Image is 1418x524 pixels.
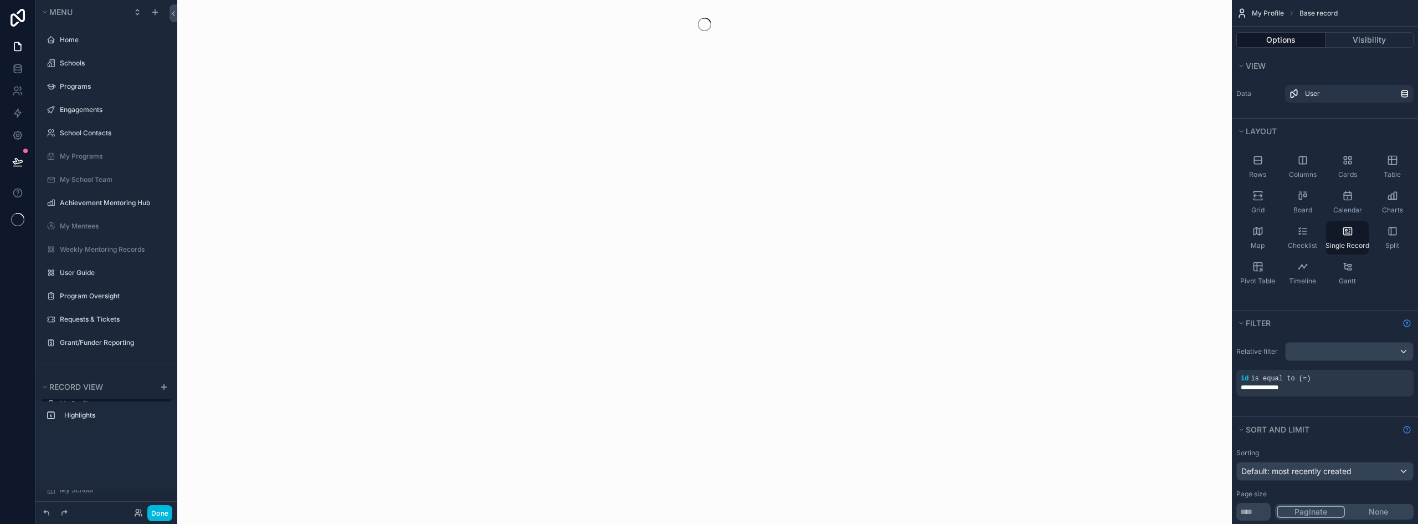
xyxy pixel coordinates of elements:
label: Highlights [64,411,162,420]
svg: Show help information [1402,425,1411,434]
span: Pivot Table [1240,277,1275,286]
span: Rows [1249,170,1266,179]
span: Record view [49,382,103,391]
span: Timeline [1289,277,1316,286]
label: Weekly Mentoring Records [60,245,164,254]
span: Board [1293,206,1312,215]
span: Layout [1246,126,1277,136]
button: Menu [40,4,126,20]
button: None [1345,506,1412,518]
label: Schools [60,59,164,68]
button: Calendar [1326,186,1369,219]
span: is equal to (=) [1251,375,1311,383]
span: Sort And Limit [1246,425,1309,434]
span: User [1305,89,1320,98]
span: Table [1384,170,1401,179]
button: Layout [1236,124,1407,139]
button: Pivot Table [1236,257,1279,290]
span: Calendar [1333,206,1362,215]
button: Timeline [1281,257,1324,290]
label: School Contacts [60,129,164,138]
div: scrollable content [35,401,177,435]
button: View [1236,58,1407,74]
label: Sorting [1236,449,1259,457]
label: Home [60,35,164,44]
span: Grid [1251,206,1265,215]
label: Engagements [60,105,164,114]
button: Checklist [1281,221,1324,255]
label: My Programs [60,152,164,161]
span: View [1246,61,1266,70]
span: Default: most recently created [1241,466,1352,476]
label: Requests & Tickets [60,315,164,324]
button: Default: most recently created [1236,462,1414,481]
span: Menu [49,7,73,17]
span: Cards [1338,170,1357,179]
button: Done [147,505,172,521]
span: Single Record [1325,241,1369,250]
span: Filter [1246,318,1271,328]
button: Grid [1236,186,1279,219]
label: Data [1236,89,1281,98]
span: Base record [1299,9,1338,18]
label: Page size [1236,490,1267,498]
button: Board [1281,186,1324,219]
button: Sort And Limit [1236,422,1398,437]
button: Split [1371,221,1414,255]
label: My Mentees [60,222,164,231]
button: Table [1371,150,1414,184]
label: Programs [60,82,164,91]
span: Checklist [1288,241,1317,250]
button: Filter [1236,316,1398,331]
button: Rows [1236,150,1279,184]
span: Gantt [1339,277,1356,286]
label: Achievement Mentoring Hub [60,199,164,207]
span: Map [1251,241,1265,250]
a: User [1285,85,1414,103]
button: Single Record [1326,221,1369,255]
button: Map [1236,221,1279,255]
label: My School Team [60,175,164,184]
button: Cards [1326,150,1369,184]
label: Relative filter [1236,347,1281,356]
span: Split [1385,241,1399,250]
button: Record view [40,379,153,395]
label: Grant/Funder Reporting [60,338,164,347]
button: Paginate [1277,506,1345,518]
span: My Profile [1252,9,1284,18]
button: Columns [1281,150,1324,184]
button: Options [1236,32,1325,48]
span: id [1241,375,1249,383]
button: Charts [1371,186,1414,219]
svg: Show help information [1402,319,1411,328]
button: Gantt [1326,257,1369,290]
span: Columns [1289,170,1317,179]
label: Program Oversight [60,292,164,301]
span: Charts [1382,206,1403,215]
button: Visibility [1325,32,1414,48]
label: User Guide [60,268,164,277]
